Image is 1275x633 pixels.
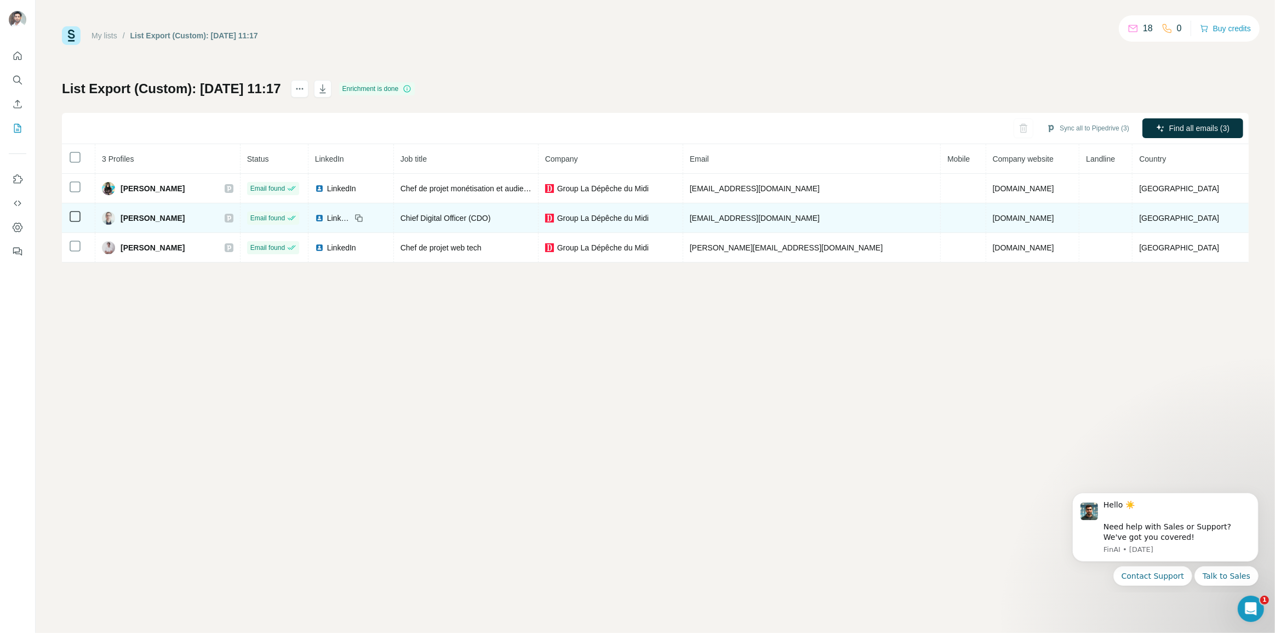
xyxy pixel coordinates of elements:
[9,193,26,213] button: Use Surfe API
[250,184,285,193] span: Email found
[339,82,415,95] div: Enrichment is done
[557,183,649,194] span: Group La Dépêche du Midi
[401,214,491,223] span: Chief Digital Officer (CDO)
[102,182,115,195] img: Avatar
[9,218,26,237] button: Dashboard
[557,213,649,224] span: Group La Dépêche du Midi
[545,214,554,223] img: company-logo
[9,118,26,138] button: My lists
[1143,22,1153,35] p: 18
[993,155,1054,163] span: Company website
[545,155,578,163] span: Company
[291,80,308,98] button: actions
[62,26,81,45] img: Surfe Logo
[557,242,649,253] span: Group La Dépêche du Midi
[327,213,351,224] span: LinkedIn
[327,242,356,253] span: LinkedIn
[1139,184,1219,193] span: [GEOGRAPHIC_DATA]
[690,243,883,252] span: [PERSON_NAME][EMAIL_ADDRESS][DOMAIN_NAME]
[102,241,115,254] img: Avatar
[102,212,115,225] img: Avatar
[401,184,540,193] span: Chef de projet monétisation et audiences
[247,155,269,163] span: Status
[92,31,117,40] a: My lists
[1039,120,1137,136] button: Sync all to Pipedrive (3)
[9,169,26,189] button: Use Surfe on LinkedIn
[130,30,258,41] div: List Export (Custom): [DATE] 11:17
[315,214,324,223] img: LinkedIn logo
[993,214,1054,223] span: [DOMAIN_NAME]
[545,243,554,252] img: company-logo
[1139,155,1166,163] span: Country
[1056,483,1275,592] iframe: Intercom notifications message
[993,243,1054,252] span: [DOMAIN_NAME]
[9,94,26,114] button: Enrich CSV
[327,183,356,194] span: LinkedIn
[993,184,1054,193] span: [DOMAIN_NAME]
[315,155,344,163] span: LinkedIn
[1238,596,1264,622] iframe: Intercom live chat
[1260,596,1269,605] span: 1
[1142,118,1243,138] button: Find all emails (3)
[121,213,185,224] span: [PERSON_NAME]
[9,70,26,90] button: Search
[9,242,26,261] button: Feedback
[121,183,185,194] span: [PERSON_NAME]
[9,46,26,66] button: Quick start
[121,242,185,253] span: [PERSON_NAME]
[947,155,970,163] span: Mobile
[62,80,281,98] h1: List Export (Custom): [DATE] 11:17
[1177,22,1182,35] p: 0
[102,155,134,163] span: 3 Profiles
[1169,123,1230,134] span: Find all emails (3)
[690,155,709,163] span: Email
[401,155,427,163] span: Job title
[315,184,324,193] img: LinkedIn logo
[123,30,125,41] li: /
[690,184,820,193] span: [EMAIL_ADDRESS][DOMAIN_NAME]
[315,243,324,252] img: LinkedIn logo
[250,213,285,223] span: Email found
[1139,214,1219,223] span: [GEOGRAPHIC_DATA]
[401,243,482,252] span: Chef de projet web tech
[1086,155,1115,163] span: Landline
[250,243,285,253] span: Email found
[1139,243,1219,252] span: [GEOGRAPHIC_DATA]
[9,11,26,28] img: Avatar
[545,184,554,193] img: company-logo
[690,214,820,223] span: [EMAIL_ADDRESS][DOMAIN_NAME]
[1200,21,1251,36] button: Buy credits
